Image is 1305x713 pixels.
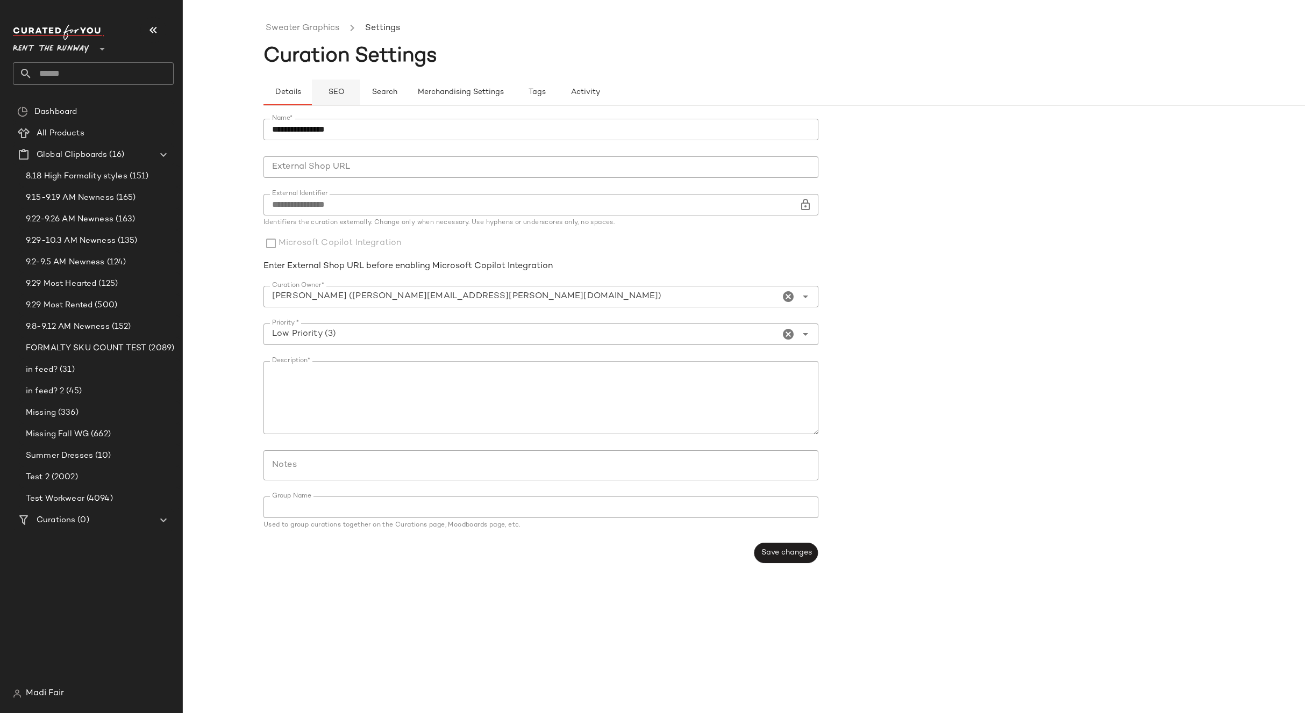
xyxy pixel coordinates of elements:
[89,428,111,441] span: (662)
[26,450,93,462] span: Summer Dresses
[263,220,818,226] div: Identifiers the curation externally. Change only when necessary. Use hyphens or underscores only,...
[26,299,92,312] span: 9.29 Most Rented
[105,256,126,269] span: (124)
[266,21,339,35] a: Sweater Graphics
[56,407,79,419] span: (336)
[26,471,49,484] span: Test 2
[26,364,58,376] span: in feed?
[327,88,344,97] span: SEO
[49,471,78,484] span: (2002)
[363,21,402,35] li: Settings
[26,428,89,441] span: Missing Fall WG
[528,88,546,97] span: Tags
[26,493,84,505] span: Test Workwear
[799,290,812,303] i: Open
[760,549,811,557] span: Save changes
[107,149,124,161] span: (16)
[571,88,600,97] span: Activity
[754,543,818,563] button: Save changes
[13,689,22,698] img: svg%3e
[782,290,795,303] i: Clear Curation Owner*
[26,170,127,183] span: 8.18 High Formality styles
[37,149,107,161] span: Global Clipboards
[26,192,114,204] span: 9.15-9.19 AM Newness
[37,514,75,527] span: Curations
[26,687,64,700] span: Madi Fair
[26,235,116,247] span: 9.29-10.3 AM Newness
[17,106,28,117] img: svg%3e
[26,321,110,333] span: 9.8-9.12 AM Newness
[114,192,136,204] span: (165)
[26,278,96,290] span: 9.29 Most Hearted
[34,106,77,118] span: Dashboard
[263,46,437,67] span: Curation Settings
[110,321,131,333] span: (152)
[146,342,174,355] span: (2089)
[58,364,75,376] span: (31)
[127,170,149,183] span: (151)
[93,450,111,462] span: (10)
[782,328,795,341] i: Clear Priority *
[92,299,117,312] span: (500)
[113,213,136,226] span: (163)
[274,88,301,97] span: Details
[116,235,138,247] span: (135)
[26,256,105,269] span: 9.2-9.5 AM Newness
[26,342,146,355] span: FORMALTY SKU COUNT TEST
[263,522,818,529] div: Used to group curations together on the Curations page, Moodboards page, etc.
[26,385,64,398] span: in feed? 2
[13,37,89,56] span: Rent the Runway
[417,88,504,97] span: Merchandising Settings
[13,25,104,40] img: cfy_white_logo.C9jOOHJF.svg
[96,278,118,290] span: (125)
[26,407,56,419] span: Missing
[26,213,113,226] span: 9.22-9.26 AM Newness
[263,260,818,273] div: Enter External Shop URL before enabling Microsoft Copilot Integration
[799,328,812,341] i: Open
[372,88,397,97] span: Search
[37,127,84,140] span: All Products
[75,514,89,527] span: (0)
[84,493,113,505] span: (4094)
[64,385,82,398] span: (45)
